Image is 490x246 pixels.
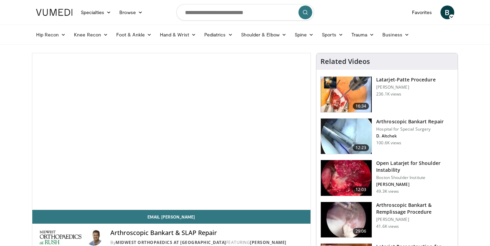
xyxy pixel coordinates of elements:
p: [PERSON_NAME] [376,217,454,222]
a: Knee Recon [70,28,112,42]
h4: Arthroscopic Bankart & SLAP Repair [110,229,305,237]
a: Foot & Ankle [112,28,156,42]
p: 236.1K views [376,91,401,97]
a: [PERSON_NAME] [250,239,286,245]
p: 100.6K views [376,140,401,146]
img: 617583_3.png.150x105_q85_crop-smart_upscale.jpg [321,77,372,112]
span: 16:34 [353,103,369,110]
p: [PERSON_NAME] [376,85,435,90]
h3: Arthroscopic Bankart & Remplissage Procedure [376,202,454,215]
span: 12:03 [353,186,369,193]
p: 49.3K views [376,189,399,194]
h3: Latarjet-Patte Procedure [376,76,435,83]
img: Avatar [86,229,102,246]
video-js: Video Player [32,53,311,210]
p: D. Altchek [376,133,444,139]
h3: Open Latarjet for Shoulder Instability [376,160,454,174]
a: Shoulder & Elbow [237,28,291,42]
a: 29:06 Arthroscopic Bankart & Remplissage Procedure [PERSON_NAME] 41.6K views [320,202,454,238]
img: 10039_3.png.150x105_q85_crop-smart_upscale.jpg [321,119,372,154]
a: Specialties [77,5,116,19]
div: By FEATURING [110,239,305,246]
span: 29:06 [353,228,369,235]
a: Business [378,28,413,42]
a: Browse [115,5,147,19]
img: wolf_3.png.150x105_q85_crop-smart_upscale.jpg [321,202,372,238]
span: 12:23 [353,144,369,151]
a: 16:34 Latarjet-Patte Procedure [PERSON_NAME] 236.1K views [320,76,454,113]
a: Pediatrics [200,28,237,42]
a: Midwest Orthopaedics at [GEOGRAPHIC_DATA] [116,239,226,245]
a: Trauma [347,28,379,42]
a: B [440,5,454,19]
p: Hospital for Special Surgery [376,126,444,132]
a: Sports [318,28,347,42]
p: 41.6K views [376,224,399,229]
a: Email [PERSON_NAME] [32,210,311,224]
img: Midwest Orthopaedics at Rush [38,229,83,246]
h3: Arthroscopic Bankart Repair [376,118,444,125]
h4: Related Videos [320,57,370,66]
p: Boston Shoulder Institute [376,175,454,180]
p: [PERSON_NAME] [376,182,454,187]
a: Favorites [408,5,436,19]
a: Spine [291,28,318,42]
input: Search topics, interventions [176,4,314,21]
img: VuMedi Logo [36,9,73,16]
a: 12:23 Arthroscopic Bankart Repair Hospital for Special Surgery D. Altchek 100.6K views [320,118,454,155]
a: 12:03 Open Latarjet for Shoulder Instability Boston Shoulder Institute [PERSON_NAME] 49.3K views [320,160,454,196]
a: Hand & Wrist [156,28,200,42]
img: 944938_3.png.150x105_q85_crop-smart_upscale.jpg [321,160,372,196]
a: Hip Recon [32,28,70,42]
